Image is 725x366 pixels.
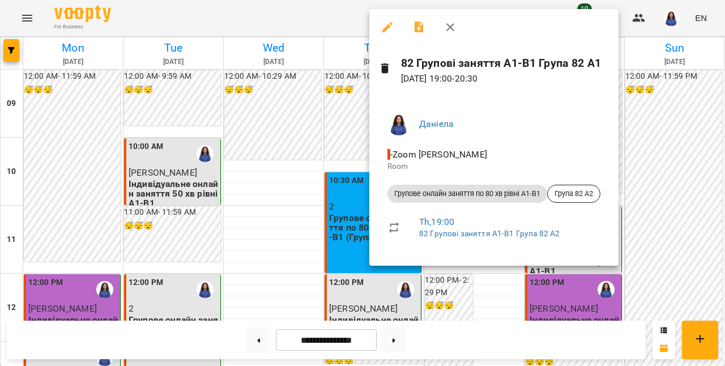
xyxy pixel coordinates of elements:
a: Даніела [419,118,454,129]
p: [DATE] 19:00 - 20:30 [401,72,609,86]
h6: 82 Групові заняття A1-B1 Група 82 A1 [401,54,609,72]
div: Група 82 А2 [547,185,600,203]
span: Групове онлайн заняття по 80 хв рівні А1-В1 [387,189,547,199]
a: Th , 19:00 [419,216,454,227]
span: Група 82 А2 [548,189,600,199]
a: 82 Групові заняття A1-B1 Група 82 A2 [419,229,560,238]
span: - Zoom [PERSON_NAME] [387,149,489,160]
img: 896d7bd98bada4a398fcb6f6c121a1d1.png [387,113,410,135]
p: Room [387,161,600,172]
